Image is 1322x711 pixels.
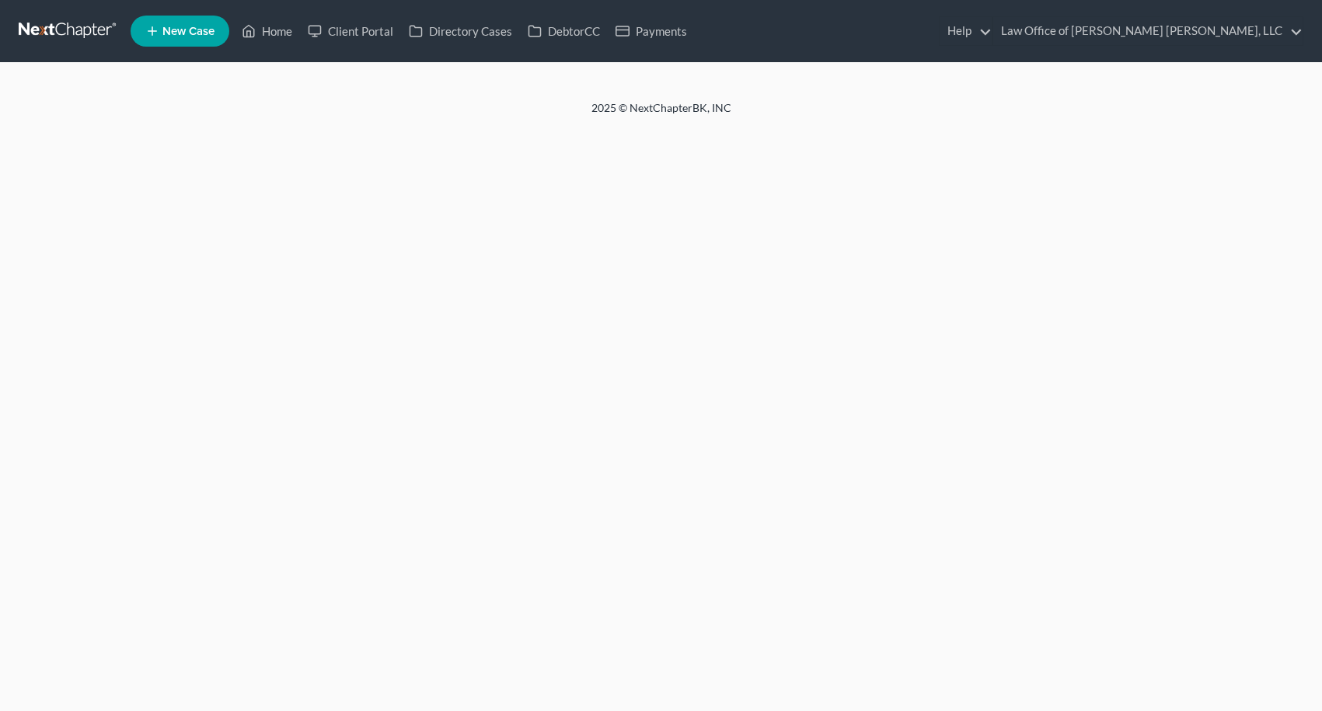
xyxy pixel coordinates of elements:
a: DebtorCC [520,17,608,45]
div: 2025 © NextChapterBK, INC [218,100,1104,128]
a: Help [940,17,992,45]
new-legal-case-button: New Case [131,16,229,47]
a: Payments [608,17,695,45]
a: Home [234,17,300,45]
a: Law Office of [PERSON_NAME] [PERSON_NAME], LLC [993,17,1303,45]
a: Directory Cases [401,17,520,45]
a: Client Portal [300,17,401,45]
